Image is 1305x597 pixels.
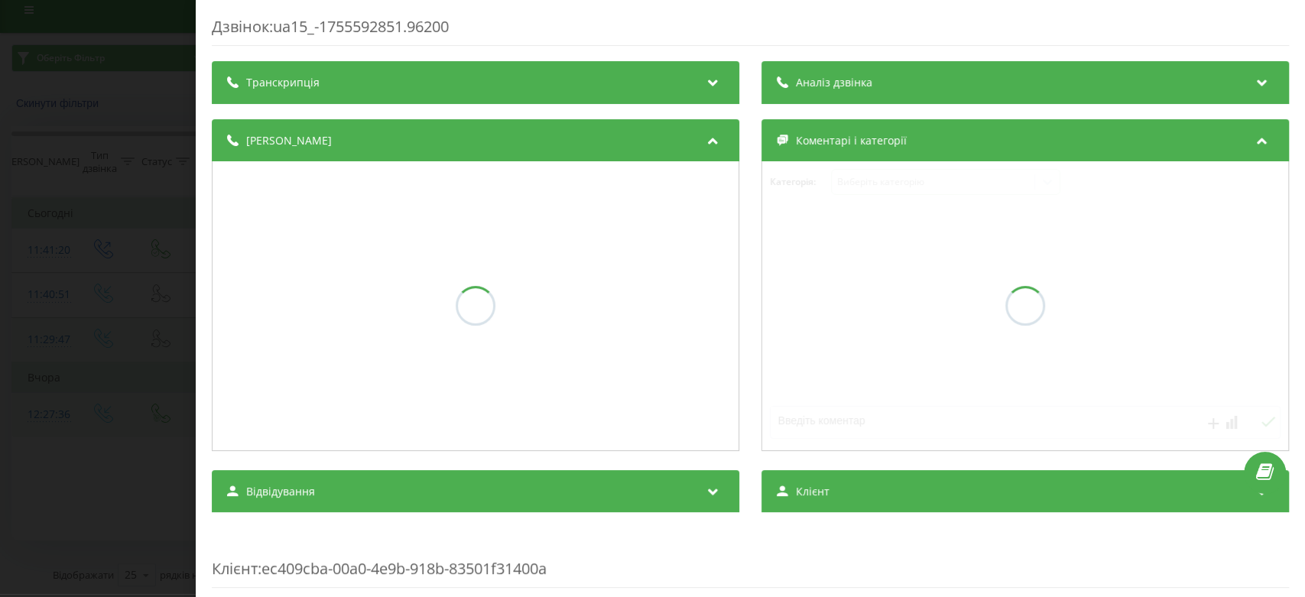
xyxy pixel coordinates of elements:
span: Транскрипція [246,75,320,90]
span: Клієнт [796,484,829,499]
div: : ec409cba-00a0-4e9b-918b-83501f31400a [212,527,1289,588]
span: Відвідування [246,484,315,499]
span: Коментарі і категорії [796,133,907,148]
div: Дзвінок : ua15_-1755592851.96200 [212,16,1289,46]
span: Аналіз дзвінка [796,75,872,90]
span: Клієнт [212,558,258,579]
span: [PERSON_NAME] [246,133,332,148]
